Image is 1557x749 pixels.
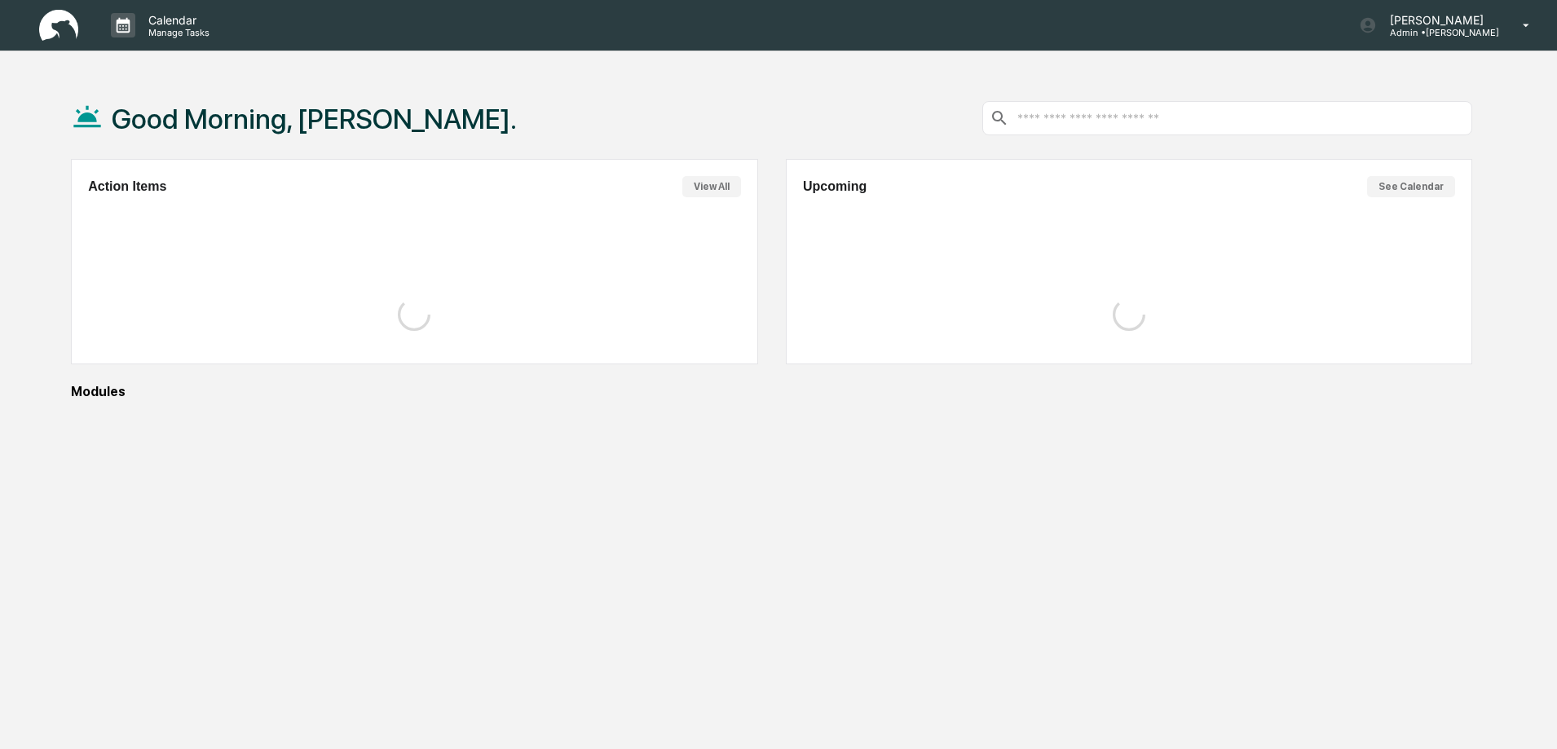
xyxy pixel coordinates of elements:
[682,176,741,197] button: View All
[112,103,517,135] h1: Good Morning, [PERSON_NAME].
[1367,176,1455,197] button: See Calendar
[39,10,78,42] img: logo
[1377,13,1499,27] p: [PERSON_NAME]
[1377,27,1499,38] p: Admin • [PERSON_NAME]
[135,27,218,38] p: Manage Tasks
[135,13,218,27] p: Calendar
[88,179,166,194] h2: Action Items
[71,384,1472,399] div: Modules
[803,179,867,194] h2: Upcoming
